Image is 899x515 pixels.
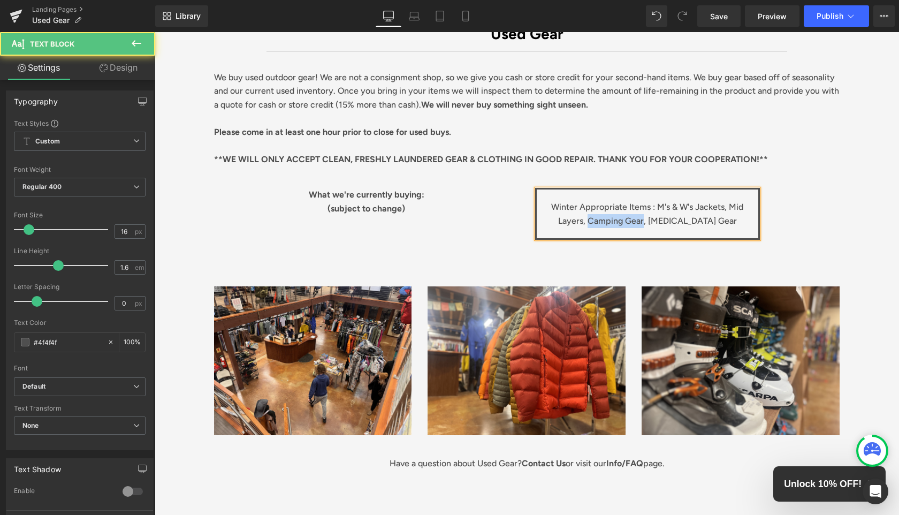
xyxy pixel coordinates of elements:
div: Font [14,365,146,372]
div: Letter Spacing [14,283,146,291]
div: Typography [14,91,58,106]
b: What we're currently buying: [154,157,270,168]
a: Desktop [376,5,401,27]
a: Landing Pages [32,5,155,14]
p: We buy used outdoor gear! We are not a consignment shop, so we give you cash or store credit for ... [59,39,685,80]
b: None [22,421,39,429]
span: Publish [817,12,843,20]
div: Text Shadow [14,459,61,474]
a: Mobile [453,5,478,27]
button: Undo [646,5,667,27]
div: Font Size [14,211,146,219]
a: Design [80,56,157,80]
input: Color [34,336,102,348]
img: Shelves full of used footwear. [273,254,471,403]
b: **WE WILL ONLY ACCEPT CLEAN, FRESHLY LAUNDERED GEAR & CLOTHING IN GOOD REPAIR. THANK YOU FOR YOUR... [59,122,613,132]
p: Winter Appropriate Items : M's & W's Jackets, Mid Layers, Camping Gear, [MEDICAL_DATA] Gear [387,168,598,195]
img: Many clothing racks full of used men's and women's apparel. [487,254,685,403]
span: em [135,264,144,271]
span: px [135,228,144,235]
b: Custom [35,137,60,146]
div: % [119,333,145,352]
b: (subject to change) [173,171,250,181]
b: We will never buy something sight unseen. [266,67,433,78]
b: Regular 400 [22,183,62,191]
a: Laptop [401,5,427,27]
span: px [135,300,144,307]
a: Info/FAQ [452,426,489,436]
div: Text Styles [14,119,146,127]
span: Preview [758,11,787,22]
img: A selection of used clothing that we sell. [59,254,257,403]
span: Used Gear [32,16,70,25]
i: Default [22,382,45,391]
b: Please come in at least one hour prior to close for used buys. [59,95,296,105]
a: Preview [745,5,799,27]
a: Contact Us [367,426,411,436]
div: Open Intercom Messenger [863,479,888,504]
span: Library [176,11,201,21]
div: Text Transform [14,405,146,412]
button: Publish [804,5,869,27]
div: Text Color [14,319,146,327]
div: Font Weight [14,166,146,173]
div: Enable [14,487,112,498]
div: Line Height [14,247,146,255]
span: Text Block [30,40,74,48]
button: More [873,5,895,27]
button: Redo [672,5,693,27]
a: New Library [155,5,208,27]
p: Have a question about Used Gear? or visit our page. [86,425,659,438]
span: Save [710,11,728,22]
a: Tablet [427,5,453,27]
